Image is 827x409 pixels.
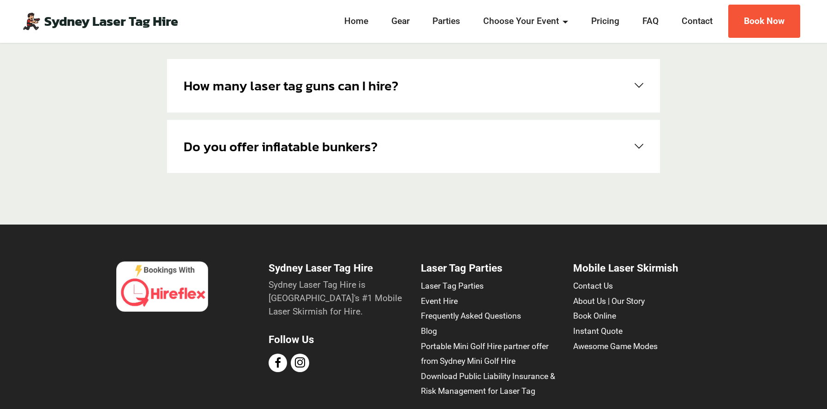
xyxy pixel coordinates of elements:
a: Instant Quote [573,326,623,336]
a: Frequently Asked Questions [421,311,521,320]
a: Contact Us [573,281,613,290]
a: Event Hire [421,296,458,306]
strong: Sydney Laser Tag Hire [269,262,373,274]
a: How many laser tag guns can I hire? [184,76,643,95]
a: FAQ [640,15,661,28]
p: Sydney Laser Tag Hire is [GEOGRAPHIC_DATA]'s #1 Mobile Laser Skirmish for Hire. [269,279,406,318]
a: Book Now [728,5,800,38]
a: Laser Tag Parties [421,281,484,290]
h6: How many laser tag guns can I hire? [184,76,398,95]
strong: Mobile Laser Skirmish [573,262,678,274]
a: About Us | Our Story [573,296,645,306]
a: Awesome Game Modes [573,342,658,351]
img: Mobile Laser Tag Parties Sydney [22,12,41,30]
a: Download Public Liability Insurance & Risk Management for Laser Tag [421,372,555,396]
strong: Laser Tag Parties [421,262,503,274]
a: Portable Mini Golf Hire partner offer from Sydney Mini Golf Hire [421,342,549,366]
a: Blog [421,326,437,336]
a: Home [342,15,371,28]
a: Do you offer inflatable bunkers? [184,136,643,156]
a: Parties [430,15,463,28]
strong: Follow Us [269,333,314,345]
a: Gear [389,15,413,28]
a: Sydney Laser Tag Hire [44,15,178,28]
a: Book Online [573,311,616,320]
h6: Do you offer inflatable bunkers? [184,136,378,156]
img: HireFlex Jumping Castle Booking System [116,261,208,312]
a: Choose Your Event [481,15,571,28]
a: Contact [679,15,715,28]
a: Pricing [588,15,622,28]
